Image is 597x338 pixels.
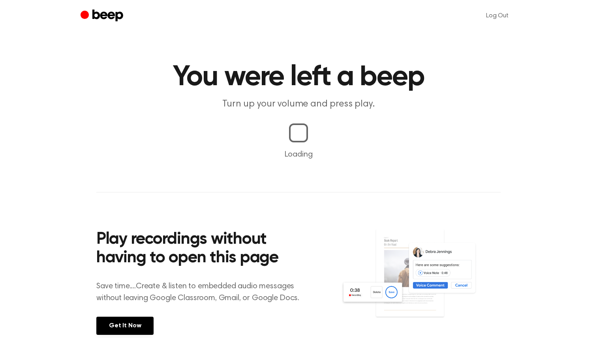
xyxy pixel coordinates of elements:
[96,317,154,335] a: Get It Now
[341,228,501,334] img: Voice Comments on Docs and Recording Widget
[9,149,588,161] p: Loading
[96,63,501,92] h1: You were left a beep
[96,230,309,268] h2: Play recordings without having to open this page
[478,6,516,25] a: Log Out
[147,98,450,111] p: Turn up your volume and press play.
[96,280,309,304] p: Save time....Create & listen to embedded audio messages without leaving Google Classroom, Gmail, ...
[81,8,125,24] a: Beep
